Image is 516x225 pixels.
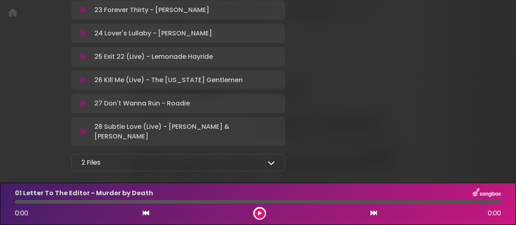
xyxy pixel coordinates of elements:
p: 23 Forever Thirty - [PERSON_NAME] [94,5,209,15]
p: 28 Subtle Love (Live) - [PERSON_NAME] & [PERSON_NAME] [94,122,280,141]
p: 01 Letter To The Editor - Murder by Death [15,188,153,198]
img: songbox-logo-white.png [473,188,501,198]
p: 24 Lover's Lullaby - [PERSON_NAME] [94,29,212,38]
p: 27 Don't Wanna Run - Roadie [94,99,190,108]
p: 25 Exit 22 (Live) - Lemonade Hayride [94,52,213,62]
p: 26 Kill Me (Live) - The [US_STATE] Gentlemen [94,75,243,85]
p: 2 Files [81,158,100,167]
